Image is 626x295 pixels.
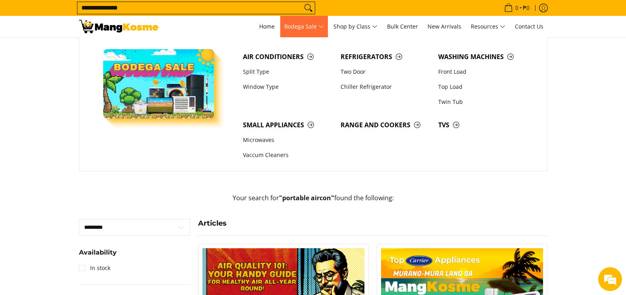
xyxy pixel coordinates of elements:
summary: Open [79,249,117,262]
a: New Arrivals [424,16,465,37]
nav: Main Menu [166,16,547,37]
a: Shop by Class [329,16,381,37]
a: Split Type [239,64,337,79]
span: • [502,4,532,12]
a: Microwaves [239,133,337,148]
span: New Arrivals [428,23,461,30]
span: Contact Us [515,23,543,30]
span: Small Appliances [243,120,333,130]
span: Bulk Center [387,23,418,30]
a: Range and Cookers [337,117,434,132]
a: Small Appliances [239,117,337,132]
img: Search: 6 results found for &quot;portable aircon&quot; | Mang Kosme [79,20,158,33]
span: Air Conditioners [243,52,333,62]
a: Two Door [337,64,434,79]
span: ₱0 [522,5,531,11]
a: Refrigerators [337,49,434,64]
a: Chiller Refrigerator [337,79,434,94]
span: TVs [438,120,528,130]
span: Washing Machines [438,52,528,62]
a: Home [255,16,279,37]
img: Bodega Sale [103,49,214,119]
span: Availability [79,249,117,256]
span: Refrigerators [341,52,430,62]
a: Washing Machines [434,49,532,64]
a: Twin Tub [434,94,532,109]
p: Your search for found the following: [79,193,547,211]
h4: Articles [198,219,547,228]
a: Contact Us [511,16,547,37]
button: Search [302,2,315,14]
a: Air Conditioners [239,49,337,64]
strong: "portable aircon" [279,193,334,202]
a: Top Load [434,79,532,94]
span: Bodega Sale [284,22,324,32]
a: Bodega Sale [280,16,328,37]
a: Resources [467,16,509,37]
a: Window Type [239,79,337,94]
a: TVs [434,117,532,132]
span: Range and Cookers [341,120,430,130]
span: Shop by Class [333,22,378,32]
a: In stock [79,262,110,274]
span: 0 [514,5,520,11]
a: Bulk Center [383,16,422,37]
a: Front Load [434,64,532,79]
a: Vaccum Cleaners [239,148,337,163]
span: Home [259,23,275,30]
span: Resources [471,22,505,32]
